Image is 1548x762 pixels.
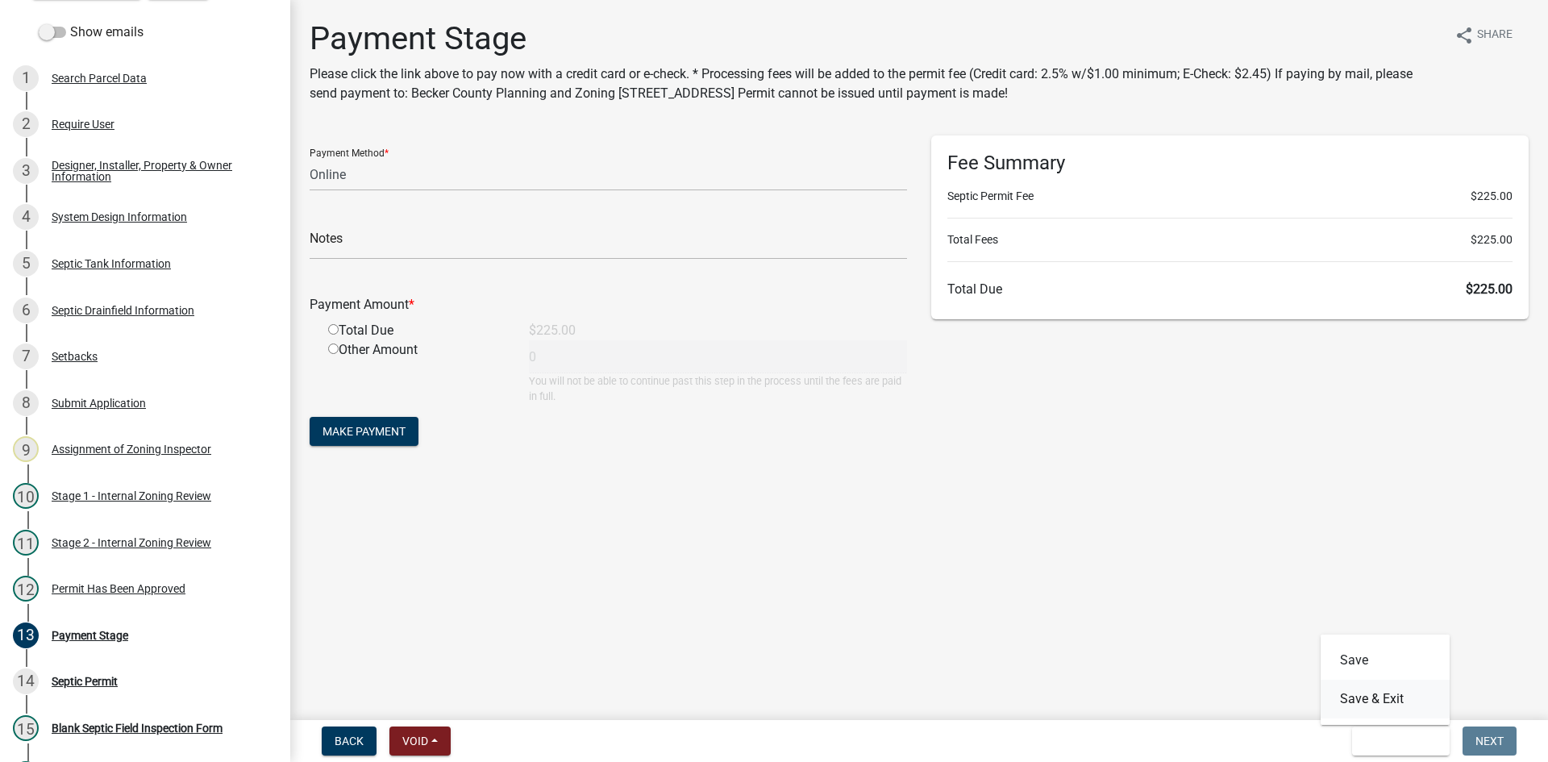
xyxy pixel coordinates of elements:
div: 10 [13,483,39,509]
div: Submit Application [52,398,146,409]
button: shareShare [1442,19,1525,51]
span: Share [1477,26,1513,45]
div: Save & Exit [1321,635,1450,725]
li: Septic Permit Fee [947,188,1513,205]
div: 11 [13,530,39,556]
div: Other Amount [316,340,517,404]
span: Next [1475,735,1504,747]
div: 3 [13,158,39,184]
div: Permit Has Been Approved [52,583,185,594]
div: 15 [13,715,39,741]
div: Stage 1 - Internal Zoning Review [52,490,211,502]
span: $225.00 [1466,281,1513,297]
div: Payment Stage [52,630,128,641]
button: Void [389,727,451,756]
div: 7 [13,344,39,369]
div: 2 [13,111,39,137]
h6: Fee Summary [947,152,1513,175]
div: 14 [13,668,39,694]
span: $225.00 [1471,231,1513,248]
div: Septic Drainfield Information [52,305,194,316]
h6: Total Due [947,281,1513,297]
div: 13 [13,623,39,648]
div: Blank Septic Field Inspection Form [52,722,223,734]
span: Void [402,735,428,747]
div: 1 [13,65,39,91]
h1: Payment Stage [310,19,1442,58]
li: Total Fees [947,231,1513,248]
label: Show emails [39,23,144,42]
div: 6 [13,298,39,323]
button: Make Payment [310,417,418,446]
div: 4 [13,204,39,230]
div: Setbacks [52,351,98,362]
p: Please click the link above to pay now with a credit card or e-check. * Processing fees will be a... [310,65,1442,103]
span: Save & Exit [1365,735,1427,747]
div: Stage 2 - Internal Zoning Review [52,537,211,548]
div: System Design Information [52,211,187,223]
button: Save & Exit [1352,727,1450,756]
button: Save [1321,641,1450,680]
button: Back [322,727,377,756]
button: Next [1463,727,1517,756]
div: Require User [52,119,114,130]
button: Save & Exit [1321,680,1450,718]
span: Make Payment [322,425,406,438]
div: 8 [13,390,39,416]
div: Septic Permit [52,676,118,687]
div: Assignment of Zoning Inspector [52,443,211,455]
div: 12 [13,576,39,602]
div: Payment Amount [298,295,919,314]
div: Search Parcel Data [52,73,147,84]
div: 9 [13,436,39,462]
div: Septic Tank Information [52,258,171,269]
i: share [1454,26,1474,45]
span: Back [335,735,364,747]
div: Designer, Installer, Property & Owner Information [52,160,264,182]
span: $225.00 [1471,188,1513,205]
div: Total Due [316,321,517,340]
div: 5 [13,251,39,277]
